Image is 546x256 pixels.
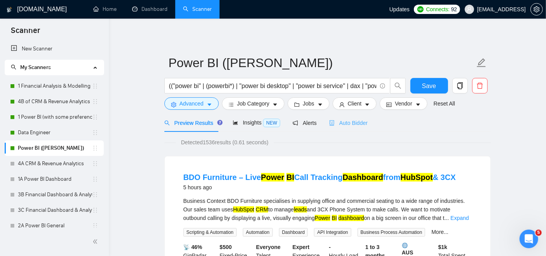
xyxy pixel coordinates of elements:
span: Vendor [395,99,412,108]
img: Profile image for Nazar [22,4,35,17]
button: barsJob Categorycaret-down [222,97,284,110]
b: - [329,244,331,250]
span: Automation [243,228,273,237]
span: API Integration [314,228,351,237]
a: dashboardDashboard [132,6,167,12]
li: 2A Power BI General [5,218,104,234]
mark: Power [261,173,284,182]
span: My Scanners [20,64,51,71]
a: searchScanner [183,6,212,12]
span: area-chart [233,120,238,125]
mark: leads [294,206,307,213]
span: robot [329,120,335,126]
span: My Scanners [11,64,51,71]
input: Scanner name... [169,53,475,73]
span: Preview Results [164,120,220,126]
a: Power BI ([PERSON_NAME]) [18,140,92,156]
span: Jobs [303,99,314,108]
img: upwork-logo.png [417,6,424,12]
span: setting [531,6,543,12]
button: folderJobscaret-down [288,97,330,110]
img: logo [7,3,12,16]
span: search [11,64,16,70]
span: caret-down [365,102,370,107]
div: Tooltip anchor [216,119,223,126]
span: Insights [233,119,280,126]
button: delete [472,78,488,93]
a: Expand [450,215,469,221]
div: Hi! My name is [PERSON_NAME] - I’ll get back to youwith a response soon 😊 [12,156,121,171]
button: idcardVendorcaret-down [380,97,427,110]
a: 3C Financial Dashboard & Analytics [18,202,92,218]
span: holder [92,83,98,89]
b: 📡 46% [183,244,202,250]
a: 1 Power BI (with some preference) [18,109,92,125]
span: holder [92,161,98,167]
a: 4B of CRM & Revenue Analytics [18,94,92,109]
span: Updates [389,6,410,12]
span: holder [92,130,98,136]
span: info-circle [380,83,385,88]
span: Save [422,81,436,91]
a: Reset All [434,99,455,108]
span: Client [348,99,362,108]
a: homeHome [93,6,117,12]
li: 3C Financial Dashboard & Analytics [5,202,104,218]
button: search [390,78,406,93]
span: search [164,120,170,126]
span: 5 [536,230,542,236]
button: Save [410,78,448,93]
mark: Power [315,215,330,221]
a: 1 Financial Analysis & Modelling (Ashutosh) [18,78,92,94]
button: setting [530,3,543,16]
input: Search Freelance Jobs... [169,81,377,91]
button: Emoji picker [12,197,18,203]
button: go back [5,3,20,18]
a: New Scanner [11,41,98,57]
li: New Scanner [5,41,104,57]
li: 3B Financial Dashboard & Analytics [5,187,104,202]
span: copy [453,82,468,89]
mark: BI [286,173,294,182]
li: Data Engineer [5,125,104,140]
span: holder [92,99,98,105]
span: caret-down [207,102,212,107]
li: Power BI (Dipankar) [5,140,104,156]
li: 4A CRM & Revenue Analytics [5,156,104,171]
li: 4B of CRM & Revenue Analytics [5,94,104,109]
div: Business Context BDO Furniture specialises in supplying office and commercial seating to a wide r... [183,197,472,222]
h1: Nazar [38,4,56,10]
span: caret-down [415,102,421,107]
span: Dashboard [279,228,308,237]
textarea: Message… [7,180,149,194]
span: bars [229,102,234,107]
span: user [339,102,345,107]
a: 2A Power BI General [18,218,92,234]
span: Scripting & Automation [183,228,237,237]
span: double-left [92,238,100,246]
button: Send a message… [133,194,146,206]
p: +1 other [38,10,60,17]
span: setting [171,102,176,107]
span: holder [92,176,98,182]
span: folder [294,102,300,107]
a: BDO Furniture – LivePower BICall TrackingDashboardfromHubSpot& 3CX [183,173,456,182]
a: 3B Financial Dashboard & Analytics [18,187,92,202]
span: Detected 1536 results (0.61 seconds) [176,138,274,147]
button: copy [452,78,468,93]
mark: BI [332,215,337,221]
div: Hello, we are facing an issue. The Autobidder is bidding the job which has already been Bid from ... [34,2,143,71]
iframe: Intercom live chat [520,230,538,248]
span: Scanner [5,25,46,41]
span: notification [293,120,298,126]
b: Everyone [256,244,281,250]
mark: Dashboard [343,173,383,182]
span: Job Category [237,99,269,108]
a: 1A Power BI Dashboard [18,171,92,187]
span: search [391,82,405,89]
button: userClientcaret-down [333,97,377,110]
b: AUS [402,243,435,256]
span: Advanced [180,99,204,108]
li: 1A Power BI Dashboard [5,171,104,187]
a: setting [530,6,543,12]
